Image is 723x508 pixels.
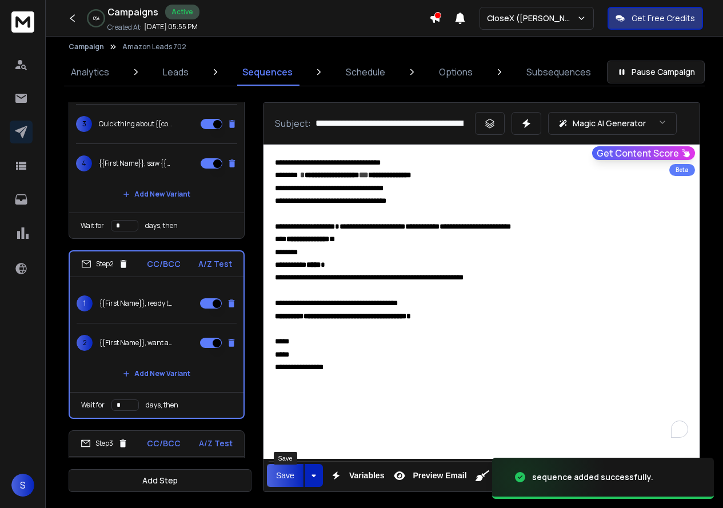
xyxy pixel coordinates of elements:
p: {{First Name}}, saw {{companyName}} [DATE]. Impressive stuff. [99,159,172,168]
div: Step 3 [81,438,128,449]
button: Campaign [69,42,104,51]
button: Add New Variant [114,362,199,385]
button: S [11,474,34,497]
button: Variables [325,464,387,487]
p: Created At: [107,23,142,32]
button: Magic AI Generator [548,112,677,135]
p: CloseX ([PERSON_NAME]) [487,13,577,24]
p: Analytics [71,65,109,79]
p: {{First Name}}, want a 3D preview for {{companyName}}? [99,338,173,347]
button: Get Content Score [592,146,695,160]
a: Analytics [64,58,116,86]
p: {{First Name}}, ready to see {{companyName}} in 3D? [99,299,173,308]
a: Subsequences [520,58,598,86]
span: Variables [347,471,387,481]
span: Preview Email [410,471,469,481]
button: Pause Campaign [607,61,705,83]
p: days, then [146,401,178,410]
p: A/Z Test [198,258,232,270]
div: Step 2 [81,259,129,269]
p: Wait for [81,401,105,410]
button: Add New Variant [114,183,199,206]
p: Quick thing about {{companyName}} [99,119,172,129]
a: Options [432,58,480,86]
a: Leads [156,58,195,86]
a: Sequences [235,58,299,86]
li: Step2CC/BCCA/Z Test1{{First Name}}, ready to see {{companyName}} in 3D?2{{First Name}}, want a 3D... [69,250,245,419]
span: 4 [76,155,92,171]
div: Active [165,5,199,19]
button: Add Step [69,469,251,492]
span: 3 [76,116,92,132]
p: Subject: [275,117,311,130]
a: Schedule [339,58,392,86]
button: Save [267,464,303,487]
p: Wait for [81,221,104,230]
p: 0 % [93,15,99,22]
p: A/Z Test [199,438,233,449]
p: Leads [163,65,189,79]
button: Clean HTML [472,464,493,487]
p: CC/BCC [147,438,181,449]
div: Beta [669,164,695,176]
p: Subsequences [526,65,591,79]
p: Get Free Credits [632,13,695,24]
button: Preview Email [389,464,469,487]
p: Sequences [242,65,293,79]
p: Amazon Leads 702 [122,42,186,51]
div: Save [274,452,297,465]
div: To enrich screen reader interactions, please activate Accessibility in Grammarly extension settings [263,145,700,449]
p: Options [439,65,473,79]
p: days, then [145,221,178,230]
p: CC/BCC [147,258,181,270]
p: Schedule [346,65,385,79]
p: [DATE] 05:55 PM [144,22,198,31]
div: sequence added successfully. [532,471,653,483]
span: 1 [77,295,93,311]
h1: Campaigns [107,5,158,19]
p: Magic AI Generator [573,118,646,129]
span: 2 [77,335,93,351]
button: Get Free Credits [608,7,703,30]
